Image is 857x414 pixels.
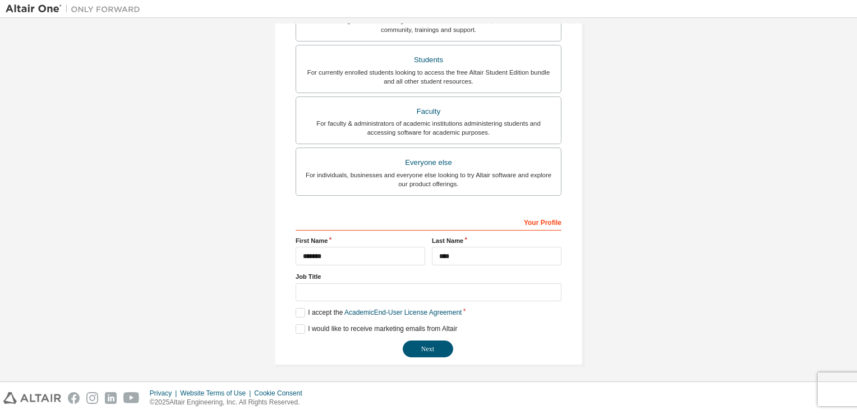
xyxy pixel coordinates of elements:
button: Next [403,341,453,357]
div: For existing customers looking to access software downloads, HPC resources, community, trainings ... [303,16,554,34]
div: Website Terms of Use [180,389,254,398]
div: Privacy [150,389,180,398]
label: Job Title [296,272,561,281]
img: instagram.svg [86,392,98,404]
p: © 2025 Altair Engineering, Inc. All Rights Reserved. [150,398,309,407]
div: Students [303,52,554,68]
label: First Name [296,236,425,245]
div: Faculty [303,104,554,119]
div: Cookie Consent [254,389,308,398]
img: altair_logo.svg [3,392,61,404]
a: Academic End-User License Agreement [344,309,462,316]
label: I would like to receive marketing emails from Altair [296,324,457,334]
img: linkedin.svg [105,392,117,404]
img: facebook.svg [68,392,80,404]
div: Everyone else [303,155,554,171]
img: youtube.svg [123,392,140,404]
label: Last Name [432,236,561,245]
div: For faculty & administrators of academic institutions administering students and accessing softwa... [303,119,554,137]
label: I accept the [296,308,462,318]
div: For individuals, businesses and everyone else looking to try Altair software and explore our prod... [303,171,554,188]
img: Altair One [6,3,146,15]
div: For currently enrolled students looking to access the free Altair Student Edition bundle and all ... [303,68,554,86]
div: Your Profile [296,213,561,231]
